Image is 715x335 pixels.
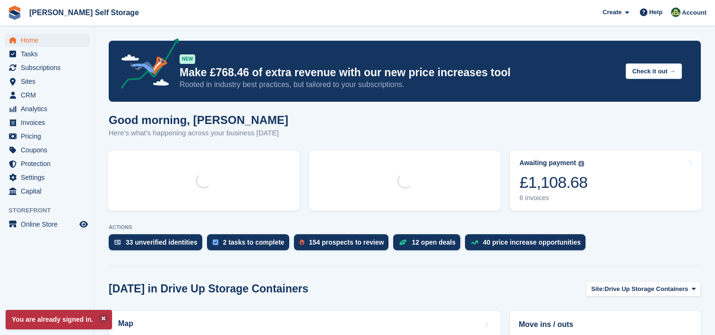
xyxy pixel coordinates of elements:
[8,6,22,20] img: stora-icon-8386f47178a22dfd0bd8f6a31ec36ba5ce8667c1dd55bd0f319d3a0aa187defe.svg
[471,240,478,245] img: price_increase_opportunities-93ffe204e8149a01c8c9dc8f82e8f89637d9d84a8eef4429ea346261dce0b2c0.svg
[519,319,692,330] h2: Move ins / outs
[109,282,309,295] h2: [DATE] in Drive Up Storage Containers
[109,114,288,126] h1: Good morning, [PERSON_NAME]
[5,47,89,61] a: menu
[21,88,78,102] span: CRM
[109,128,288,139] p: Here's what's happening across your business [DATE]
[519,173,587,192] div: £1,108.68
[21,157,78,170] span: Protection
[5,75,89,88] a: menu
[5,218,89,231] a: menu
[586,281,701,297] button: Site: Drive Up Storage Containers
[519,194,587,202] div: 6 invoices
[21,102,78,115] span: Analytics
[118,319,133,328] h2: Map
[180,66,618,79] p: Make £768.46 of extra revenue with our new price increases tool
[114,239,121,245] img: verify_identity-adf6edd0f0f0b5bbfe63781bf79b02c33cf7c696d77639b501bdc392416b5a36.svg
[21,116,78,129] span: Invoices
[300,239,304,245] img: prospect-51fa495bee0391a8d652442698ab0144808aea92771e9ea1ae160a38d050c398.svg
[5,185,89,198] a: menu
[578,161,584,167] img: icon-info-grey-7440780725fd019a000dd9b08b2336e03edf1995a4989e88bcd33f0948082b44.svg
[78,219,89,230] a: Preview store
[126,238,198,246] div: 33 unverified identities
[5,130,89,143] a: menu
[213,239,218,245] img: task-75834270c22a3079a89374b754ae025e5fb1db73e45f91037f5363f120a921f8.svg
[109,224,701,230] p: ACTIONS
[5,157,89,170] a: menu
[5,116,89,129] a: menu
[21,143,78,157] span: Coupons
[5,143,89,157] a: menu
[5,171,89,184] a: menu
[294,234,394,255] a: 154 prospects to review
[9,206,94,215] span: Storefront
[21,75,78,88] span: Sites
[510,150,702,211] a: Awaiting payment £1,108.68 6 invoices
[649,8,663,17] span: Help
[603,8,621,17] span: Create
[309,238,384,246] div: 154 prospects to review
[519,159,576,167] div: Awaiting payment
[21,61,78,74] span: Subscriptions
[393,234,465,255] a: 12 open deals
[5,88,89,102] a: menu
[465,234,590,255] a: 40 price increase opportunities
[21,34,78,47] span: Home
[113,38,179,92] img: price-adjustments-announcement-icon-8257ccfd72463d97f412b2fc003d46551f7dbcb40ab6d574587a9cd5c0d94...
[180,54,195,64] div: NEW
[21,47,78,61] span: Tasks
[399,239,407,246] img: deal-1b604bf984904fb50ccaf53a9ad4b4a5d6e5aea283cecdc64d6e3604feb123c2.svg
[5,102,89,115] a: menu
[591,284,604,294] span: Site:
[412,238,456,246] div: 12 open deals
[21,185,78,198] span: Capital
[5,61,89,74] a: menu
[5,34,89,47] a: menu
[626,63,682,79] button: Check it out →
[682,8,706,18] span: Account
[6,310,112,329] p: You are already signed in.
[21,171,78,184] span: Settings
[604,284,688,294] span: Drive Up Storage Containers
[180,79,618,90] p: Rooted in industry best practices, but tailored to your subscriptions.
[483,238,581,246] div: 40 price increase opportunities
[21,130,78,143] span: Pricing
[109,234,207,255] a: 33 unverified identities
[26,5,143,20] a: [PERSON_NAME] Self Storage
[223,238,284,246] div: 2 tasks to complete
[21,218,78,231] span: Online Store
[671,8,681,17] img: Julie Williams
[207,234,294,255] a: 2 tasks to complete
